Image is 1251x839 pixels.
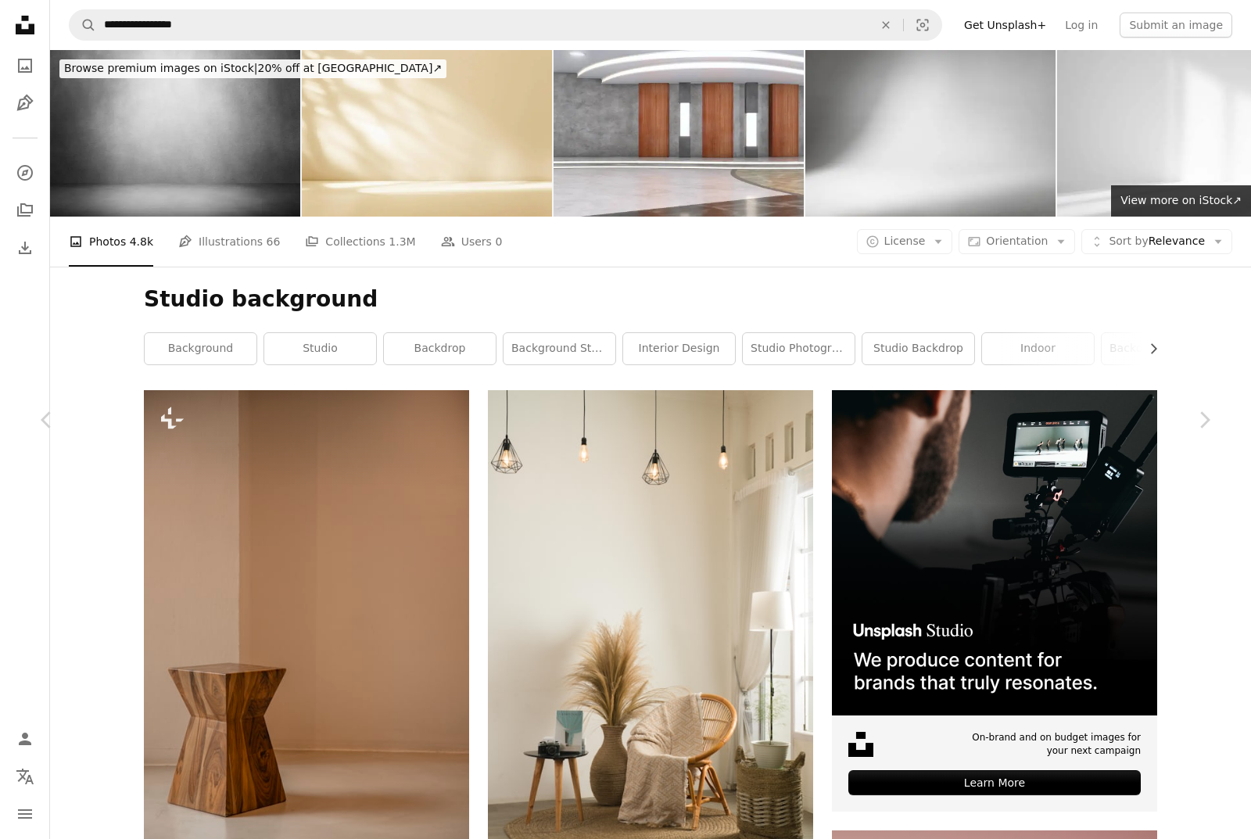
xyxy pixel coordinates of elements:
button: Search Unsplash [70,10,96,40]
div: 20% off at [GEOGRAPHIC_DATA] ↗ [59,59,446,78]
img: Television studio, virtual studio set. ideal for green screen compositing. [554,50,804,217]
form: Find visuals sitewide [69,9,942,41]
span: Browse premium images on iStock | [64,62,257,74]
h1: Studio background [144,285,1157,314]
a: Next [1157,345,1251,495]
a: indoor [982,333,1094,364]
a: Photos [9,50,41,81]
a: On-brand and on budget images for your next campaignLearn More [832,390,1157,812]
a: Collections 1.3M [305,217,415,267]
a: interior design [623,333,735,364]
span: License [884,235,926,247]
a: studio [264,333,376,364]
span: 66 [267,233,281,250]
a: backdrop [384,333,496,364]
a: background studio [504,333,615,364]
img: An original background image for design or product presentation, with a play of light and shadow,... [302,50,552,217]
span: Orientation [986,235,1048,247]
a: background [145,333,256,364]
a: Log in [1056,13,1107,38]
a: Download History [9,232,41,264]
a: studio backdrop [862,333,974,364]
button: scroll list to the right [1139,333,1157,364]
button: Sort byRelevance [1081,229,1232,254]
img: file-1715652217532-464736461acbimage [832,390,1157,715]
button: Orientation [959,229,1075,254]
a: Get Unsplash+ [955,13,1056,38]
a: studio photography [743,333,855,364]
a: View more on iStock↗ [1111,185,1251,217]
a: Illustrations 66 [178,217,280,267]
span: 1.3M [389,233,415,250]
a: Log in / Sign up [9,723,41,755]
span: On-brand and on budget images for your next campaign [961,731,1141,758]
img: mpty room with illumination [50,50,300,217]
span: Relevance [1109,234,1205,249]
a: Collections [9,195,41,226]
button: License [857,229,953,254]
img: Abstract white background [805,50,1056,217]
button: Submit an image [1120,13,1232,38]
span: 0 [495,233,502,250]
span: View more on iStock ↗ [1120,194,1242,206]
div: Learn More [848,770,1141,795]
a: Explore [9,157,41,188]
a: backdrop background [1102,333,1213,364]
button: Clear [869,10,903,40]
a: Browse premium images on iStock|20% off at [GEOGRAPHIC_DATA]↗ [50,50,456,88]
button: Language [9,761,41,792]
a: Illustrations [9,88,41,119]
a: Users 0 [441,217,503,267]
a: a wooden stool sitting on top of a white floor [144,627,469,641]
img: file-1631678316303-ed18b8b5cb9cimage [848,732,873,757]
a: a living room with a chair, table and a potted plant [488,627,813,641]
button: Visual search [904,10,941,40]
button: Menu [9,798,41,830]
span: Sort by [1109,235,1148,247]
